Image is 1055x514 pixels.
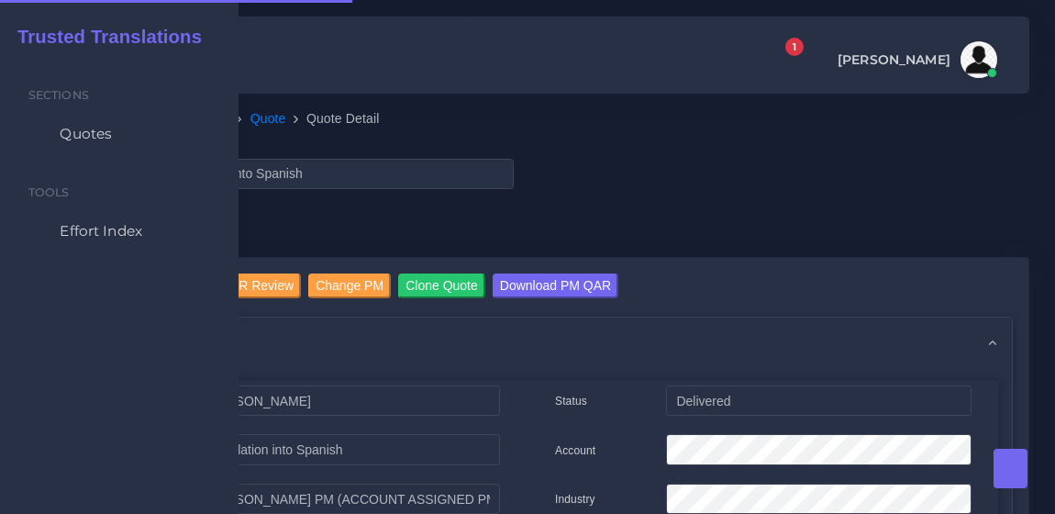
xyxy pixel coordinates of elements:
a: Trusted Translations [5,22,202,52]
a: Quotes [14,115,225,153]
span: Sections [28,88,89,102]
div: Quote information [44,318,1012,364]
span: [PERSON_NAME] [838,53,950,66]
span: 1 [785,38,804,56]
input: Clone Quote [398,274,485,298]
span: Tools [28,185,70,199]
input: Change PM [308,274,391,298]
label: Industry [555,491,595,508]
span: Quotes [60,124,112,144]
span: Effort Index [60,221,142,241]
img: avatar [961,41,997,78]
h2: Trusted Translations [5,26,202,48]
label: Status [555,393,587,409]
label: Account [555,442,595,459]
a: 1 [769,48,801,73]
a: [PERSON_NAME]avatar [828,41,1004,78]
li: Quote Detail [286,109,380,128]
input: Download PM QAR [493,274,618,298]
a: Effort Index [14,212,225,251]
a: Quote [250,109,286,128]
